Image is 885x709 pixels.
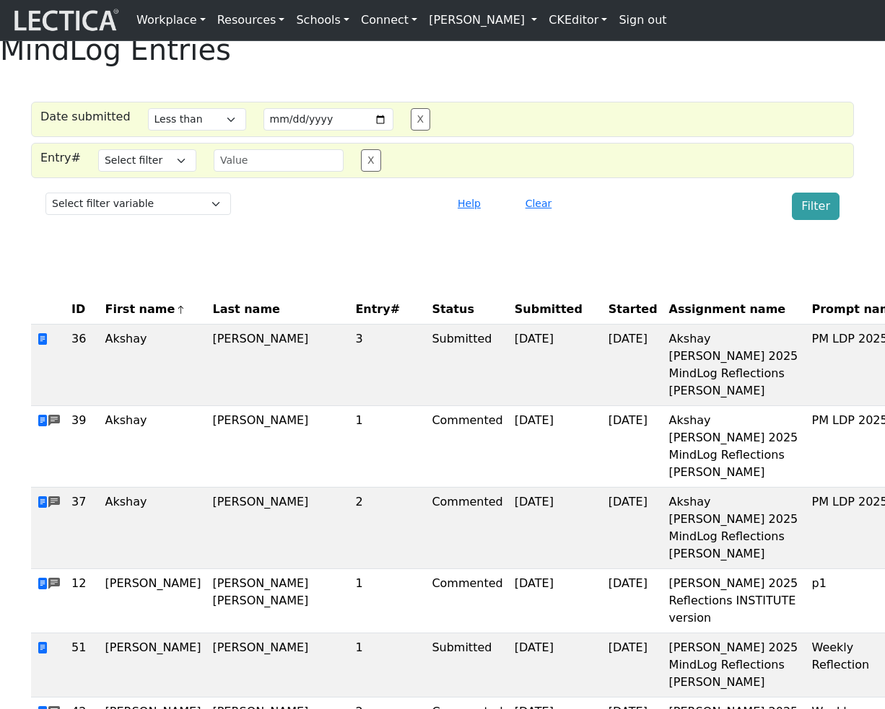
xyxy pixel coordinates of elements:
[355,301,420,318] span: Entry#
[37,414,48,428] span: view
[663,633,806,697] td: [PERSON_NAME] 2025 MindLog Reflections [PERSON_NAME]
[214,149,344,172] input: Value
[543,6,613,35] a: CKEditor
[212,6,291,35] a: Resources
[603,406,663,488] td: [DATE]
[663,488,806,569] td: Akshay [PERSON_NAME] 2025 MindLog Reflections [PERSON_NAME]
[349,488,426,569] td: 2
[100,406,207,488] td: Akshay
[48,413,60,430] span: comments
[411,108,431,131] button: X
[509,633,603,697] td: [DATE]
[792,193,840,220] button: Filter
[37,496,48,509] span: view
[361,149,381,172] button: X
[206,325,349,406] td: [PERSON_NAME]
[37,641,48,655] span: view
[32,149,90,172] div: Entry#
[426,569,508,633] td: Commented
[509,569,603,633] td: [DATE]
[349,325,426,406] td: 3
[37,333,48,346] span: view
[603,295,663,325] th: Started
[451,193,487,215] button: Help
[663,325,806,406] td: Akshay [PERSON_NAME] 2025 MindLog Reflections [PERSON_NAME]
[669,301,786,318] span: Assignment name
[613,6,672,35] a: Sign out
[100,325,207,406] td: Akshay
[206,633,349,697] td: [PERSON_NAME]
[32,108,139,131] div: Date submitted
[515,301,583,318] span: Submitted
[355,6,423,35] a: Connect
[663,406,806,488] td: Akshay [PERSON_NAME] 2025 MindLog Reflections [PERSON_NAME]
[71,301,85,318] span: ID
[349,406,426,488] td: 1
[263,108,393,131] input: YYYY-MM-DD
[426,325,508,406] td: Submitted
[66,406,100,488] td: 39
[432,301,474,318] span: Status
[426,406,508,488] td: Commented
[206,569,349,633] td: [PERSON_NAME] [PERSON_NAME]
[509,406,603,488] td: [DATE]
[100,569,207,633] td: [PERSON_NAME]
[37,577,48,591] span: view
[426,488,508,569] td: Commented
[206,488,349,569] td: [PERSON_NAME]
[66,325,100,406] td: 36
[66,488,100,569] td: 37
[603,488,663,569] td: [DATE]
[48,576,60,593] span: comments
[509,488,603,569] td: [DATE]
[603,569,663,633] td: [DATE]
[603,633,663,697] td: [DATE]
[349,569,426,633] td: 1
[426,633,508,697] td: Submitted
[100,488,207,569] td: Akshay
[100,633,207,697] td: [PERSON_NAME]
[349,633,426,697] td: 1
[509,325,603,406] td: [DATE]
[451,196,487,210] a: Help
[66,569,100,633] td: 12
[131,6,212,35] a: Workplace
[66,633,100,697] td: 51
[663,569,806,633] td: [PERSON_NAME] 2025 Reflections INSTITUTE version
[11,6,119,34] img: lecticalive
[206,295,349,325] th: Last name
[206,406,349,488] td: [PERSON_NAME]
[519,193,559,215] button: Clear
[105,301,186,318] span: First name
[423,6,543,35] a: [PERSON_NAME]
[603,325,663,406] td: [DATE]
[48,494,60,511] span: comments
[290,6,355,35] a: Schools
